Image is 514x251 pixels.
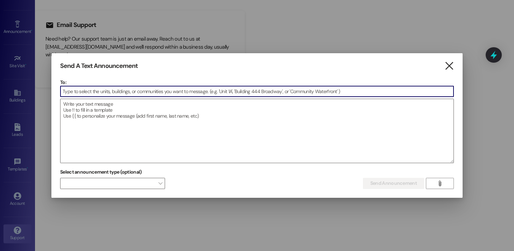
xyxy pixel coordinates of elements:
p: To: [60,79,454,86]
i:  [444,62,454,70]
button: Send Announcement [363,178,424,189]
h3: Send A Text Announcement [60,62,138,70]
span: Send Announcement [370,180,417,187]
input: Type to select the units, buildings, or communities you want to message. (e.g. 'Unit 1A', 'Buildi... [60,86,454,97]
label: Select announcement type (optional) [60,167,142,177]
i:  [437,181,442,186]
